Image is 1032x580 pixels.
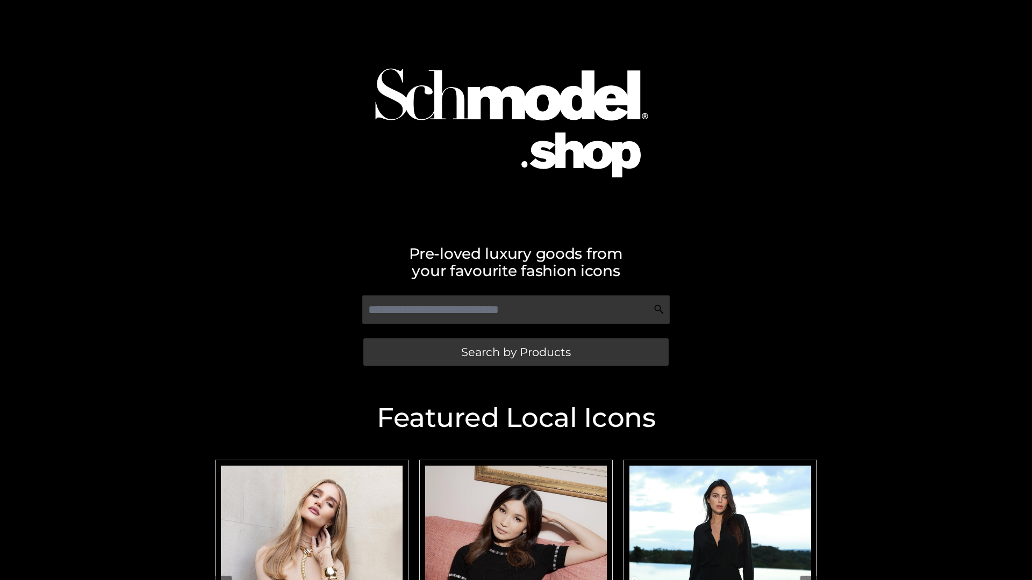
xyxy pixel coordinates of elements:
h2: Featured Local Icons​ [210,404,822,431]
a: Search by Products [363,338,669,366]
h2: Pre-loved luxury goods from your favourite fashion icons [210,245,822,279]
img: Search Icon [654,304,664,315]
span: Search by Products [461,346,571,358]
